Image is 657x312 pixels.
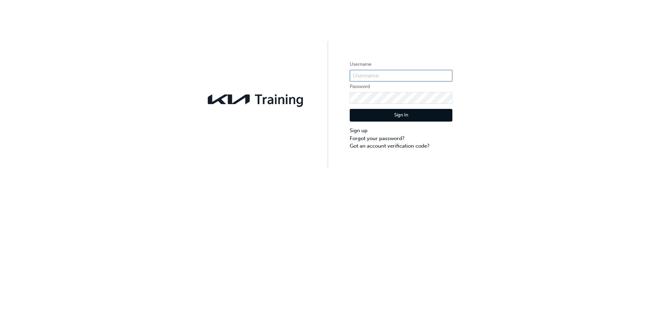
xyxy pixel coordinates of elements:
label: Username [350,60,452,68]
button: Sign In [350,109,452,122]
a: Forgot your password? [350,135,452,142]
label: Password [350,83,452,91]
img: kia-training [205,90,307,109]
a: Got an account verification code? [350,142,452,150]
a: Sign up [350,127,452,135]
input: Username [350,70,452,82]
